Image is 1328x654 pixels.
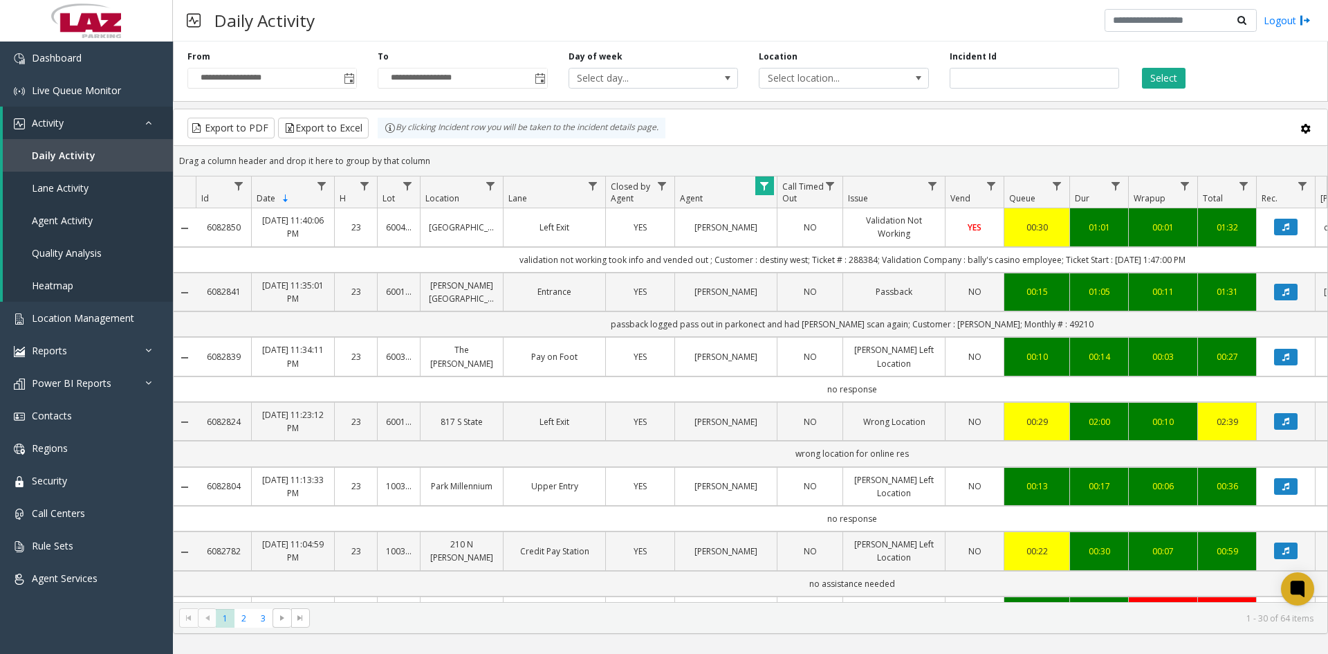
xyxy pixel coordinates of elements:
[313,176,331,195] a: Date Filter Menu
[611,181,650,204] span: Closed by Agent
[851,343,937,370] a: [PERSON_NAME] Left Location
[634,416,647,428] span: YES
[512,285,597,298] a: Entrance
[1078,415,1120,428] div: 02:00
[954,285,995,298] a: NO
[848,192,868,204] span: Issue
[1013,350,1061,363] a: 00:10
[429,221,495,234] a: [GEOGRAPHIC_DATA]
[569,51,622,63] label: Day of week
[634,221,647,233] span: YES
[234,609,253,628] span: Page 2
[1206,545,1248,558] div: 00:59
[954,480,995,493] a: NO
[378,118,665,138] div: By clicking Incident row you will be taken to the incident details page.
[634,286,647,298] span: YES
[481,176,500,195] a: Location Filter Menu
[32,279,73,292] span: Heatmap
[230,176,248,195] a: Id Filter Menu
[385,122,396,134] img: infoIcon.svg
[1137,221,1189,234] a: 00:01
[174,287,196,298] a: Collapse Details
[1013,285,1061,298] a: 00:15
[512,350,597,363] a: Pay on Foot
[187,118,275,138] button: Export to PDF
[14,346,25,357] img: 'icon'
[204,221,243,234] a: 6082850
[32,376,111,390] span: Power BI Reports
[614,221,666,234] a: YES
[1206,221,1248,234] a: 01:32
[1078,285,1120,298] a: 01:05
[174,547,196,558] a: Collapse Details
[3,139,173,172] a: Daily Activity
[204,545,243,558] a: 6082782
[1142,68,1186,89] button: Select
[1013,415,1061,428] a: 00:29
[954,545,995,558] a: NO
[429,415,495,428] a: 817 S State
[386,480,412,493] a: 100343
[343,480,369,493] a: 23
[204,350,243,363] a: 6082839
[14,314,25,325] img: 'icon'
[260,408,326,435] a: [DATE] 11:23:12 PM
[3,237,173,269] a: Quality Analysis
[1137,415,1189,428] a: 00:10
[1075,192,1089,204] span: Dur
[32,539,73,552] span: Rule Sets
[821,176,840,195] a: Call Timed Out Filter Menu
[786,285,834,298] a: NO
[1013,545,1061,558] a: 00:22
[32,214,93,227] span: Agent Activity
[634,351,647,363] span: YES
[851,285,937,298] a: Passback
[260,279,326,305] a: [DATE] 11:35:01 PM
[260,214,326,240] a: [DATE] 11:40:06 PM
[1264,13,1311,28] a: Logout
[260,343,326,370] a: [DATE] 11:34:11 PM
[923,176,942,195] a: Issue Filter Menu
[1009,192,1035,204] span: Queue
[32,474,67,487] span: Security
[634,545,647,557] span: YES
[201,192,209,204] span: Id
[1203,192,1223,204] span: Total
[174,417,196,428] a: Collapse Details
[1137,350,1189,363] div: 00:03
[429,480,495,493] a: Park Millennium
[1078,480,1120,493] a: 00:17
[1078,545,1120,558] div: 00:30
[683,285,768,298] a: [PERSON_NAME]
[386,545,412,558] a: 100324
[968,351,981,363] span: NO
[356,176,374,195] a: H Filter Menu
[174,482,196,493] a: Collapse Details
[851,415,937,428] a: Wrong Location
[614,480,666,493] a: YES
[429,279,495,305] a: [PERSON_NAME][GEOGRAPHIC_DATA]
[851,473,937,500] a: [PERSON_NAME] Left Location
[343,545,369,558] a: 23
[759,51,797,63] label: Location
[14,444,25,455] img: 'icon'
[32,344,67,357] span: Reports
[1137,480,1189,493] a: 00:06
[216,609,234,628] span: Page 1
[851,538,937,564] a: [PERSON_NAME] Left Location
[340,192,346,204] span: H
[954,415,995,428] a: NO
[1078,221,1120,234] a: 01:01
[584,176,602,195] a: Lane Filter Menu
[968,545,981,557] span: NO
[1206,480,1248,493] a: 00:36
[280,193,291,204] span: Sortable
[954,221,995,234] a: YES
[1013,480,1061,493] div: 00:13
[1013,221,1061,234] a: 00:30
[3,269,173,302] a: Heatmap
[174,149,1327,173] div: Drag a column header and drop it here to group by that column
